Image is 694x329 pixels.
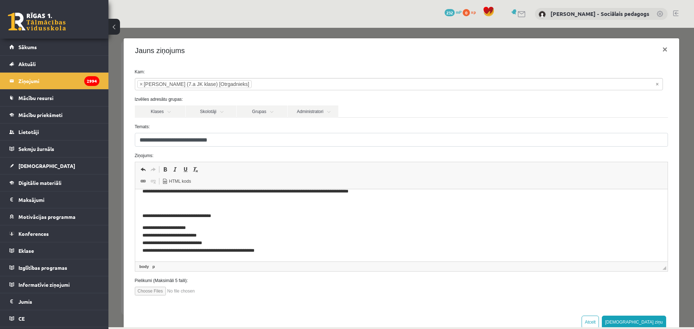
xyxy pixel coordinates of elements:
iframe: Bagātinātā teksta redaktors, wiswyg-editor-47433779929380-1760449809-330 [27,161,559,234]
span: × [31,53,34,60]
span: Jumis [18,298,32,305]
span: Noņemt visus vienumus [547,53,550,60]
a: Treknraksts (vadīšanas taustiņš+B) [52,137,62,146]
label: Temats: [21,96,565,102]
a: Jumis [9,293,99,310]
a: Motivācijas programma [9,208,99,225]
span: CE [18,315,25,322]
a: p elements [43,235,48,242]
a: Informatīvie ziņojumi [9,276,99,293]
a: [PERSON_NAME] - Sociālais pedagogs [551,10,649,17]
a: body elements [30,235,42,242]
span: Mērogot [554,238,558,242]
li: Kirils Ivaņeckis (7.a JK klase) [Otrgadnieks] [29,52,143,60]
span: Digitālie materiāli [18,179,61,186]
a: Pasvītrojums (vadīšanas taustiņš+U) [72,137,82,146]
a: Atsaistīt [40,149,50,158]
a: Mācību resursi [9,90,99,106]
a: Digitālie materiāli [9,174,99,191]
a: Saite (vadīšanas taustiņš+K) [30,149,40,158]
a: Administratori [179,78,230,90]
h4: Jauns ziņojums [27,17,77,28]
img: Dagnija Gaubšteina - Sociālais pedagogs [539,11,546,18]
span: Aktuāli [18,61,36,67]
span: Motivācijas programma [18,213,76,220]
a: Maksājumi [9,191,99,208]
a: Atcelt (vadīšanas taustiņš+Z) [30,137,40,146]
i: 2994 [84,76,99,86]
a: Mācību priekšmeti [9,107,99,123]
span: Izglītības programas [18,264,67,271]
a: Noņemt stilus [82,137,92,146]
a: [DEMOGRAPHIC_DATA] [9,157,99,174]
a: 232 mP [445,9,462,15]
span: xp [471,9,476,15]
span: Eklase [18,247,34,254]
label: Pielikumi (Maksimāli 5 faili): [21,250,565,256]
a: HTML kods [52,149,85,158]
span: Lietotāji [18,129,39,135]
a: Konferences [9,225,99,242]
span: Mācību priekšmeti [18,112,63,118]
a: Grupas [128,78,179,90]
a: Izglītības programas [9,259,99,276]
a: Slīpraksts (vadīšanas taustiņš+I) [62,137,72,146]
span: 232 [445,9,455,16]
span: [DEMOGRAPHIC_DATA] [18,163,75,169]
label: Kam: [21,41,565,47]
a: Sekmju žurnāls [9,140,99,157]
span: HTML kods [60,151,83,157]
span: Sekmju žurnāls [18,146,54,152]
span: Konferences [18,230,49,237]
span: 0 [463,9,470,16]
label: Izvēlies adresātu grupas: [21,68,565,75]
a: CE [9,310,99,327]
a: Atkārtot (vadīšanas taustiņš+Y) [40,137,50,146]
a: Ziņojumi2994 [9,73,99,89]
button: × [548,12,565,32]
label: Ziņojums: [21,125,565,131]
a: Eklase [9,242,99,259]
span: Mācību resursi [18,95,53,101]
legend: Maksājumi [18,191,99,208]
a: Rīgas 1. Tālmācības vidusskola [8,13,66,31]
button: [DEMOGRAPHIC_DATA] ziņu [493,288,558,301]
span: Sākums [18,44,37,50]
a: Skolotāji [77,78,128,90]
span: mP [456,9,462,15]
a: 0 xp [463,9,479,15]
a: Lietotāji [9,124,99,140]
a: Sākums [9,39,99,55]
span: Informatīvie ziņojumi [18,281,70,288]
legend: Ziņojumi [18,73,99,89]
button: Atcelt [473,288,490,301]
a: Klases [26,78,77,90]
a: Aktuāli [9,56,99,72]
